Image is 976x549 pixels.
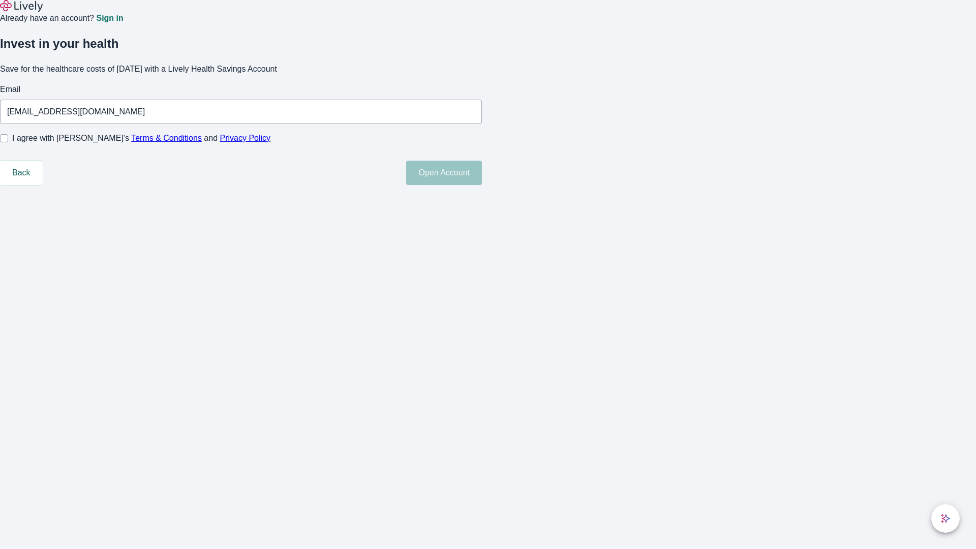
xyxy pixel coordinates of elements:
span: I agree with [PERSON_NAME]’s and [12,132,270,144]
a: Sign in [96,14,123,22]
a: Privacy Policy [220,134,271,142]
svg: Lively AI Assistant [940,513,951,524]
button: chat [931,504,960,533]
a: Terms & Conditions [131,134,202,142]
